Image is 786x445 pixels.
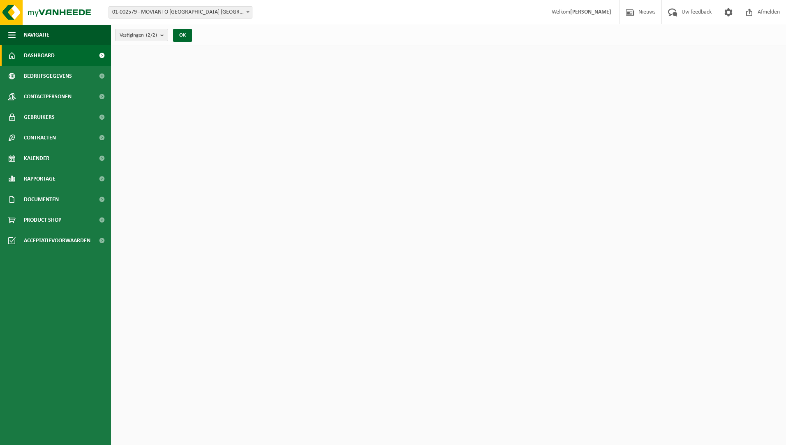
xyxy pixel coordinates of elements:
span: Contactpersonen [24,86,72,107]
span: Documenten [24,189,59,210]
span: Rapportage [24,169,55,189]
count: (2/2) [146,32,157,38]
span: Acceptatievoorwaarden [24,230,90,251]
span: 01-002579 - MOVIANTO BELGIUM NV - EREMBODEGEM [109,6,252,19]
span: Navigatie [24,25,49,45]
button: OK [173,29,192,42]
span: Vestigingen [120,29,157,42]
span: Bedrijfsgegevens [24,66,72,86]
span: 01-002579 - MOVIANTO BELGIUM NV - EREMBODEGEM [109,7,252,18]
span: Kalender [24,148,49,169]
span: Dashboard [24,45,55,66]
span: Contracten [24,127,56,148]
span: Product Shop [24,210,61,230]
button: Vestigingen(2/2) [115,29,168,41]
strong: [PERSON_NAME] [570,9,611,15]
span: Gebruikers [24,107,55,127]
